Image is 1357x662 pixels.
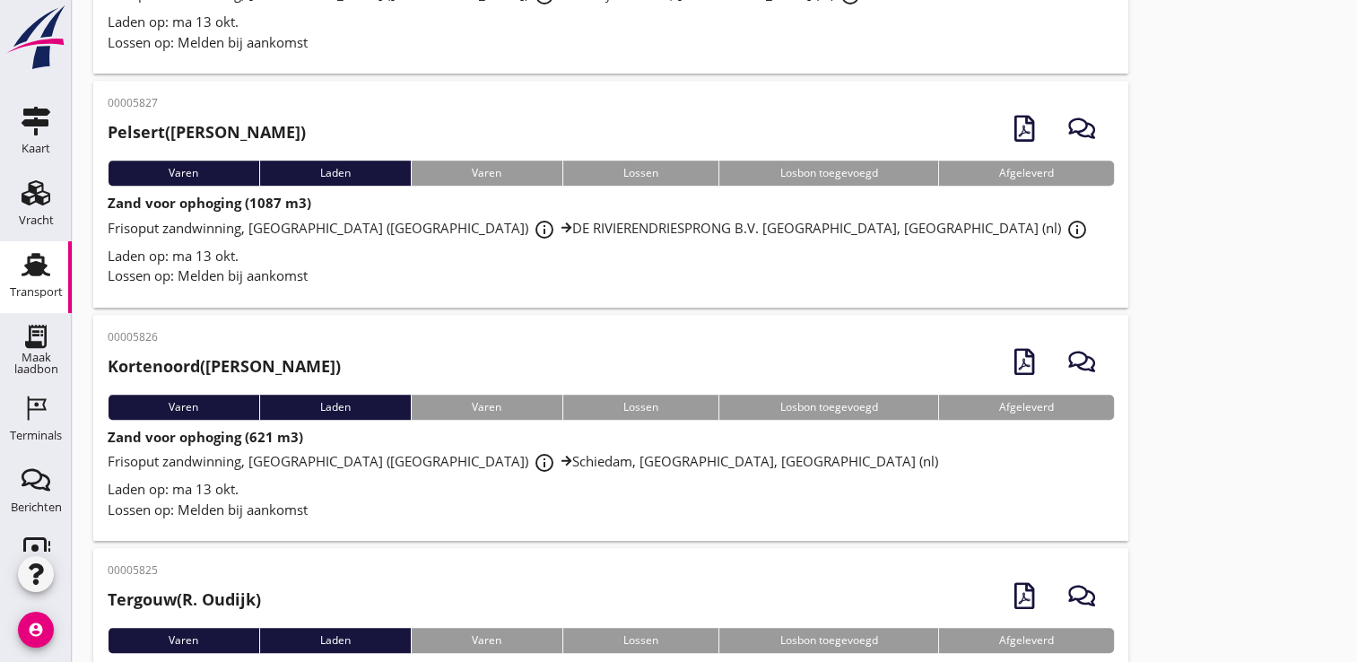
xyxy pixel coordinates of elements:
[108,219,1093,237] span: Frisoput zandwinning, [GEOGRAPHIC_DATA] ([GEOGRAPHIC_DATA]) DE RIVIERENDRIESPRONG B.V. [GEOGRAPHI...
[718,161,938,186] div: Losbon toegevoegd
[938,161,1115,186] div: Afgeleverd
[93,81,1128,308] a: 00005827Pelsert([PERSON_NAME])VarenLadenVarenLossenLosbon toegevoegdAfgeleverdZand voor ophoging ...
[10,286,63,298] div: Transport
[108,266,308,284] span: Lossen op: Melden bij aankomst
[259,628,412,653] div: Laden
[93,315,1128,542] a: 00005826Kortenoord([PERSON_NAME])VarenLadenVarenLossenLosbon toegevoegdAfgeleverdZand voor ophogi...
[108,588,177,610] strong: Tergouw
[108,120,306,144] h2: ([PERSON_NAME])
[562,628,719,653] div: Lossen
[108,480,239,498] span: Laden op: ma 13 okt.
[4,4,68,71] img: logo-small.a267ee39.svg
[108,247,239,265] span: Laden op: ma 13 okt.
[108,588,261,612] h2: (R. Oudijk)
[22,143,50,154] div: Kaart
[108,428,303,446] strong: Zand voor ophoging (621 m3)
[562,395,719,420] div: Lossen
[108,501,308,518] span: Lossen op: Melden bij aankomst
[108,395,259,420] div: Varen
[938,628,1115,653] div: Afgeleverd
[108,33,308,51] span: Lossen op: Melden bij aankomst
[1066,219,1088,240] i: info_outline
[108,452,938,470] span: Frisoput zandwinning, [GEOGRAPHIC_DATA] ([GEOGRAPHIC_DATA]) Schiedam, [GEOGRAPHIC_DATA], [GEOGRAP...
[259,395,412,420] div: Laden
[18,612,54,648] i: account_circle
[108,562,261,579] p: 00005825
[718,395,938,420] div: Losbon toegevoegd
[108,628,259,653] div: Varen
[108,329,341,345] p: 00005826
[259,161,412,186] div: Laden
[108,13,239,30] span: Laden op: ma 13 okt.
[108,121,165,143] strong: Pelsert
[411,628,562,653] div: Varen
[19,214,54,226] div: Vracht
[108,194,311,212] strong: Zand voor ophoging (1087 m3)
[534,219,555,240] i: info_outline
[108,95,306,111] p: 00005827
[11,501,62,513] div: Berichten
[562,161,719,186] div: Lossen
[938,395,1115,420] div: Afgeleverd
[108,355,200,377] strong: Kortenoord
[411,395,562,420] div: Varen
[718,628,938,653] div: Losbon toegevoegd
[534,452,555,474] i: info_outline
[411,161,562,186] div: Varen
[108,354,341,379] h2: ([PERSON_NAME])
[108,161,259,186] div: Varen
[10,430,62,441] div: Terminals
